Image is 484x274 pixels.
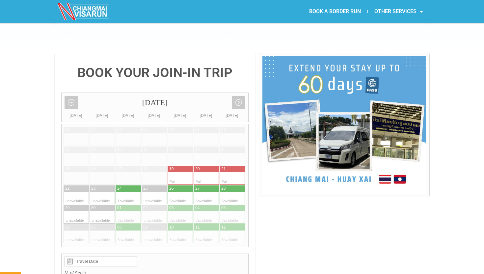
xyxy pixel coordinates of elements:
[91,205,95,211] div: 30
[65,186,69,191] div: 22
[91,147,95,152] div: 09
[65,166,69,172] div: 15
[195,166,200,172] div: 20
[143,205,148,211] div: 02
[89,112,115,119] div: [DATE]
[117,205,121,211] div: 01
[169,205,174,211] div: 03
[117,186,121,191] div: 24
[221,147,226,152] div: 14
[143,225,148,230] div: 09
[91,166,95,172] div: 16
[143,147,148,152] div: 11
[195,186,200,191] div: 27
[169,166,174,172] div: 19
[242,4,430,19] nav: Menu
[117,147,121,152] div: 10
[143,166,148,172] div: 18
[63,112,89,119] div: [DATE]
[91,225,95,230] div: 07
[62,93,248,112] div: [DATE]
[65,225,69,230] div: 06
[195,205,200,211] div: 04
[141,112,167,119] div: [DATE]
[169,127,174,133] div: 05
[91,186,95,191] div: 23
[117,127,121,133] div: 03
[195,225,200,230] div: 11
[117,225,121,230] div: 08
[303,4,367,19] a: BOOK A BORDER RUN
[91,127,95,133] div: 02
[219,112,245,119] div: [DATE]
[65,205,69,211] div: 29
[169,225,174,230] div: 10
[143,127,148,133] div: 04
[368,4,430,19] a: OTHER SERVICES
[169,186,174,191] div: 26
[221,186,226,191] div: 28
[221,166,226,172] div: 21
[167,112,193,119] div: [DATE]
[65,127,69,133] div: 01
[193,112,219,119] div: [DATE]
[221,127,226,133] div: 07
[65,147,69,152] div: 08
[221,205,226,211] div: 05
[143,186,148,191] div: 25
[221,225,226,230] div: 12
[195,147,200,152] div: 13
[117,166,121,172] div: 17
[115,112,141,119] div: [DATE]
[169,147,174,152] div: 12
[195,127,200,133] div: 06
[61,66,249,79] h4: BOOK YOUR JOIN-IN TRIP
